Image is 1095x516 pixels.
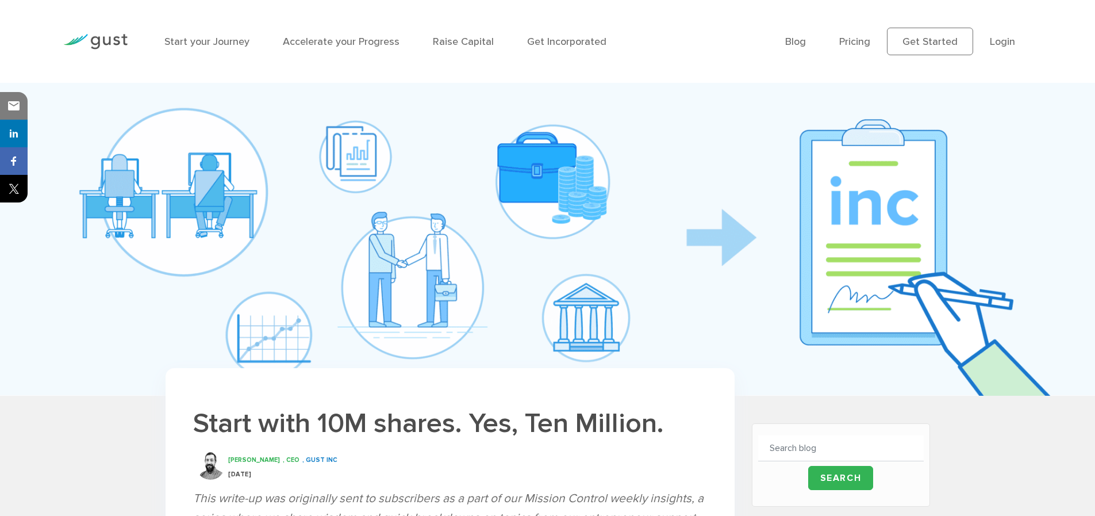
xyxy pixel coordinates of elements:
a: Get Incorporated [527,36,606,48]
span: , Gust INC [302,456,337,464]
a: Login [990,36,1015,48]
a: Accelerate your Progress [283,36,399,48]
a: Blog [785,36,806,48]
input: Search [808,466,874,490]
a: Get Started [887,28,973,55]
img: Gust Logo [63,34,128,49]
a: Start your Journey [164,36,249,48]
a: Pricing [839,36,870,48]
input: Search blog [758,435,924,461]
a: Raise Capital [433,36,494,48]
span: [PERSON_NAME] [228,456,280,464]
img: Peter Swan [196,451,225,480]
span: , CEO [283,456,299,464]
h1: Start with 10M shares. Yes, Ten Million. [193,405,707,442]
span: [DATE] [228,471,251,478]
